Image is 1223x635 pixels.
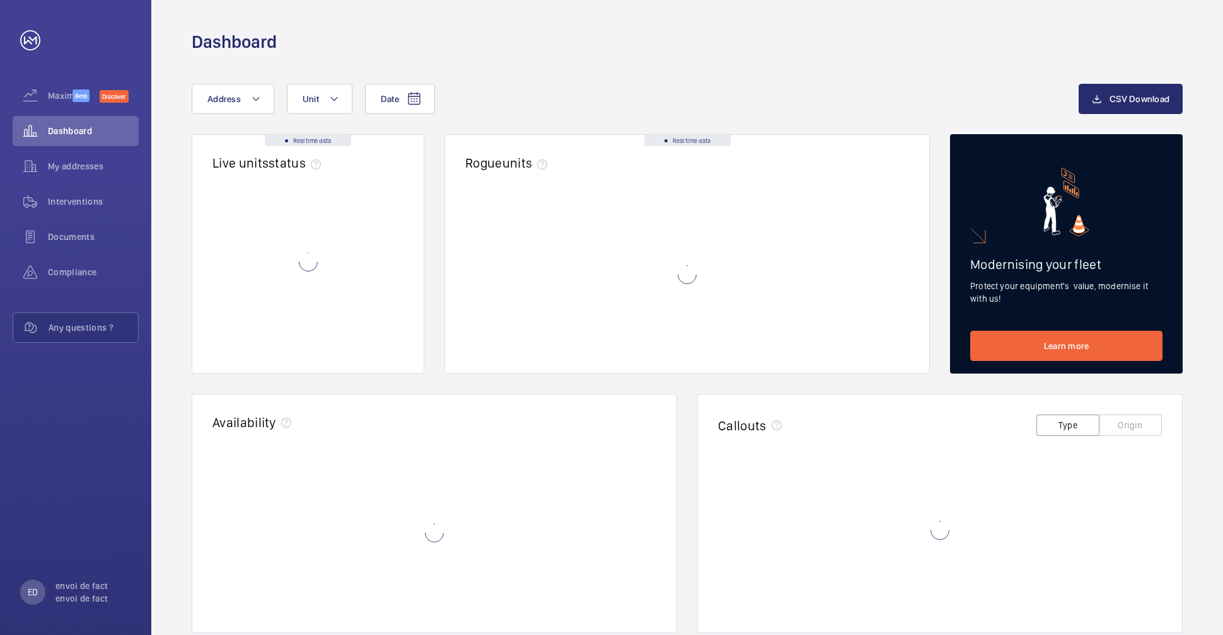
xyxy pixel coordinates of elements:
[48,125,139,137] span: Dashboard
[644,135,731,146] div: Real time data
[100,90,129,103] span: Discover
[48,89,72,102] span: Maximize
[1036,415,1099,436] button: Type
[365,84,435,114] button: Date
[1079,84,1183,114] button: CSV Download
[192,84,274,114] button: Address
[212,415,276,430] h2: Availability
[303,94,319,104] span: Unit
[502,155,553,171] span: units
[265,135,351,146] div: Real time data
[287,84,352,114] button: Unit
[212,155,326,171] h2: Live units
[381,94,399,104] span: Date
[72,89,90,102] span: Beta
[1043,168,1089,236] img: marketing-card.svg
[970,331,1162,361] a: Learn more
[970,280,1162,305] p: Protect your equipment's value, modernise it with us!
[192,30,277,54] h1: Dashboard
[1099,415,1162,436] button: Origin
[48,195,139,208] span: Interventions
[49,321,138,334] span: Any questions ?
[48,266,139,278] span: Compliance
[48,231,139,243] span: Documents
[48,160,139,173] span: My addresses
[1110,94,1169,104] span: CSV Download
[970,256,1162,272] h2: Modernising your fleet
[55,580,131,605] p: envoi de fact envoi de fact
[465,155,552,171] h2: Rogue
[269,155,326,171] span: status
[718,418,767,433] h2: Callouts
[28,586,38,598] p: ED
[207,94,241,104] span: Address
